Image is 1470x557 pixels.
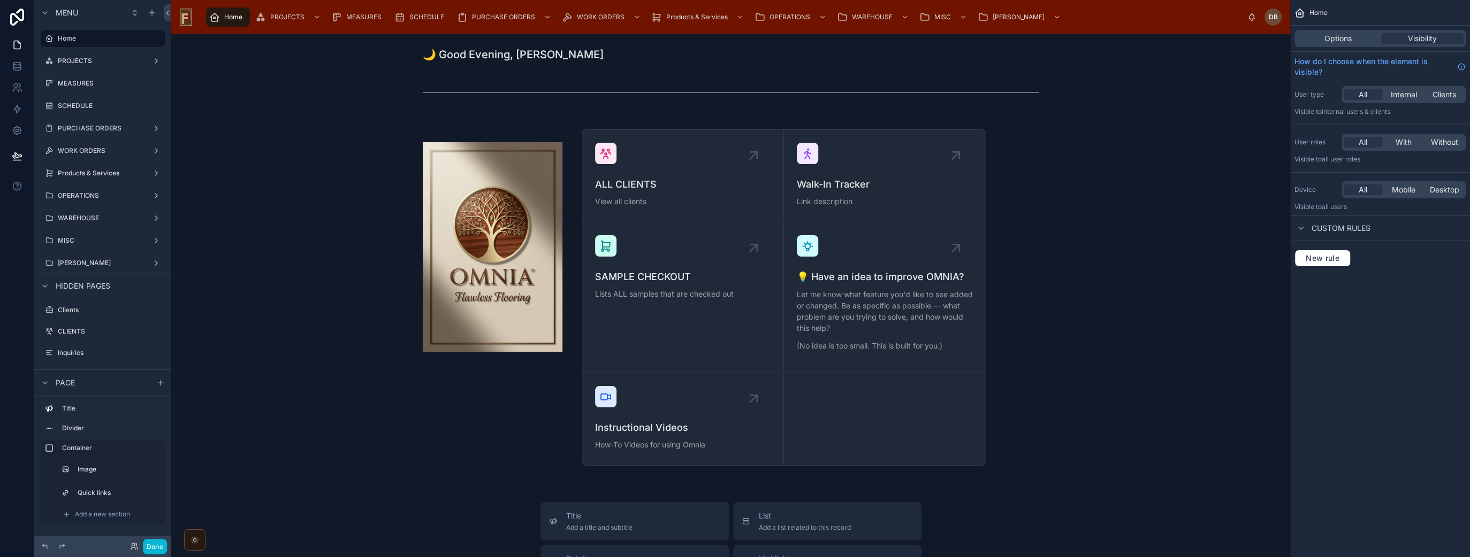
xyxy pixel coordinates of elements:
[391,7,452,27] a: SCHEDULE
[270,13,304,21] span: PROJECTS
[41,301,165,319] a: Clients
[1269,13,1278,21] span: DB
[58,79,163,88] label: MEASURES
[58,57,148,65] label: PROJECTS
[1359,89,1367,100] span: All
[41,97,165,114] a: SCHEDULE
[834,7,914,27] a: WAREHOUSE
[1322,203,1347,211] span: all users
[78,465,158,474] label: Image
[934,13,951,21] span: MISC
[58,191,148,200] label: OPERATIONS
[1294,250,1351,267] button: New rule
[1322,155,1360,163] span: All user roles
[1294,185,1337,194] label: Device
[143,539,167,554] button: Done
[58,169,148,177] label: Products & Services
[346,13,382,21] span: MEASURES
[454,7,557,27] a: PURCHASE ORDERS
[1294,107,1466,116] p: Visible to
[559,7,646,27] a: WORK ORDERS
[41,52,165,69] a: PROJECTS
[648,7,749,27] a: Products & Services
[666,13,728,21] span: Products & Services
[1294,138,1337,146] label: User roles
[58,306,163,314] label: Clients
[78,489,158,497] label: Quick links
[733,502,921,540] button: ListAdd a list related to this record
[1294,56,1453,78] span: How do I choose when the element is visible?
[180,9,192,26] img: App logo
[58,214,148,222] label: WAREHOUSE
[201,5,1247,29] div: scrollable content
[224,13,242,21] span: Home
[58,236,148,245] label: MISC
[472,13,535,21] span: PURCHASE ORDERS
[1294,203,1466,211] p: Visible to
[1294,90,1337,99] label: User type
[1312,223,1370,234] span: Custom rules
[62,444,161,452] label: Container
[916,7,972,27] a: MISC
[993,13,1045,21] span: [PERSON_NAME]
[1309,9,1328,17] span: Home
[41,165,165,182] a: Products & Services
[1359,184,1367,195] span: All
[751,7,832,27] a: OPERATIONS
[1324,33,1352,44] span: Options
[41,30,165,47] a: Home
[328,7,389,27] a: MEASURES
[206,7,250,27] a: Home
[62,404,161,413] label: Title
[41,254,165,272] a: [PERSON_NAME]
[41,210,165,227] a: WAREHOUSE
[566,523,633,532] span: Add a title and subtitle
[41,344,165,361] a: Inquiries
[540,502,729,540] button: TitleAdd a title and subtitle
[58,34,158,43] label: Home
[75,510,130,519] span: Add a new section
[41,366,165,383] a: Internal Inquiries
[58,146,148,155] label: WORK ORDERS
[1392,184,1415,195] span: Mobile
[1294,56,1466,78] a: How do I choose when the element is visible?
[1322,107,1390,115] span: Internal users & clients
[1294,155,1466,164] p: Visible to
[58,124,148,133] label: PURCHASE ORDERS
[1433,89,1456,100] span: Clients
[1396,137,1412,148] span: With
[34,395,171,536] div: scrollable content
[566,510,633,521] span: Title
[41,232,165,249] a: MISC
[56,377,75,388] span: Page
[1430,184,1459,195] span: Desktop
[1391,89,1417,100] span: Internal
[974,7,1066,27] a: [PERSON_NAME]
[770,13,810,21] span: OPERATIONS
[409,13,444,21] span: SCHEDULE
[759,523,851,532] span: Add a list related to this record
[56,281,110,291] span: Hidden pages
[56,7,78,18] span: Menu
[577,13,624,21] span: WORK ORDERS
[58,102,163,110] label: SCHEDULE
[1408,33,1437,44] span: Visibility
[58,349,163,357] label: Inquiries
[852,13,893,21] span: WAREHOUSE
[41,187,165,204] a: OPERATIONS
[1301,253,1344,263] span: New rule
[41,75,165,92] a: MEASURES
[58,259,148,267] label: [PERSON_NAME]
[252,7,326,27] a: PROJECTS
[41,120,165,137] a: PURCHASE ORDERS
[41,142,165,159] a: WORK ORDERS
[1431,137,1458,148] span: Without
[759,510,851,521] span: List
[62,424,161,432] label: Divider
[58,327,163,336] label: CLIENTS
[1359,137,1367,148] span: All
[41,323,165,340] a: CLIENTS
